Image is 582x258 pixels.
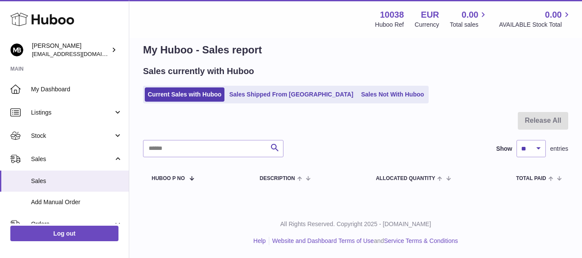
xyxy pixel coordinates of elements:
a: Log out [10,226,118,241]
span: Huboo P no [152,176,185,181]
span: 0.00 [462,9,479,21]
a: 0.00 AVAILABLE Stock Total [499,9,572,29]
span: entries [550,145,568,153]
a: Sales Shipped From [GEOGRAPHIC_DATA] [226,87,356,102]
div: [PERSON_NAME] [32,42,109,58]
span: Add Manual Order [31,198,122,206]
span: Orders [31,220,113,228]
div: Currency [415,21,439,29]
p: All Rights Reserved. Copyright 2025 - [DOMAIN_NAME] [136,220,575,228]
strong: EUR [421,9,439,21]
a: Sales Not With Huboo [358,87,427,102]
a: Current Sales with Huboo [145,87,224,102]
span: My Dashboard [31,85,122,93]
h1: My Huboo - Sales report [143,43,568,57]
li: and [269,237,458,245]
span: AVAILABLE Stock Total [499,21,572,29]
img: hi@margotbardot.com [10,44,23,56]
span: Sales [31,177,122,185]
a: Help [253,237,266,244]
span: 0.00 [545,9,562,21]
span: Listings [31,109,113,117]
a: Website and Dashboard Terms of Use [272,237,374,244]
span: Total sales [450,21,488,29]
span: Total paid [516,176,546,181]
span: ALLOCATED Quantity [376,176,435,181]
span: [EMAIL_ADDRESS][DOMAIN_NAME] [32,50,127,57]
span: Description [260,176,295,181]
a: 0.00 Total sales [450,9,488,29]
span: Stock [31,132,113,140]
h2: Sales currently with Huboo [143,65,254,77]
label: Show [496,145,512,153]
strong: 10038 [380,9,404,21]
div: Huboo Ref [375,21,404,29]
a: Service Terms & Conditions [384,237,458,244]
span: Sales [31,155,113,163]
